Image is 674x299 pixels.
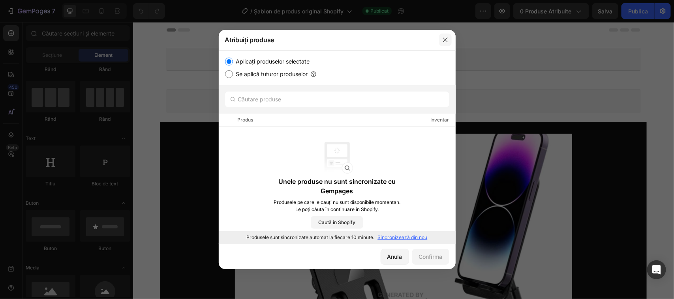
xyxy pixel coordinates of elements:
[378,234,428,240] font: Sincronizează din nou
[238,117,253,123] font: Produs
[225,36,274,44] font: Atribuiți produse
[319,219,356,225] font: Caută în Shopify
[253,32,300,42] span: Product information
[278,178,396,195] font: Unele produse nu sunt sincronizate cu Gempages
[381,249,409,265] button: Anula
[419,253,443,260] font: Confirma
[247,234,375,240] font: Produsele sunt sincronizate automat la fiecare 10 minute.
[256,74,298,84] span: Related products
[431,117,449,123] font: Inventar
[387,253,402,260] font: Anula
[274,199,400,212] font: Produsele pe care le cauți nu sunt disponibile momentan. Le poți căuta în continuare în Shopify.
[647,260,666,279] div: Deschideți Intercom Messenger
[225,92,449,107] input: Căutare produse
[321,142,353,174] img: ilustrație a stării goale
[236,71,308,77] font: Se aplică tuturor produselor
[236,58,310,65] font: Aplicați produselor selectate
[412,249,449,265] button: Confirma
[311,216,363,229] button: Caută în Shopify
